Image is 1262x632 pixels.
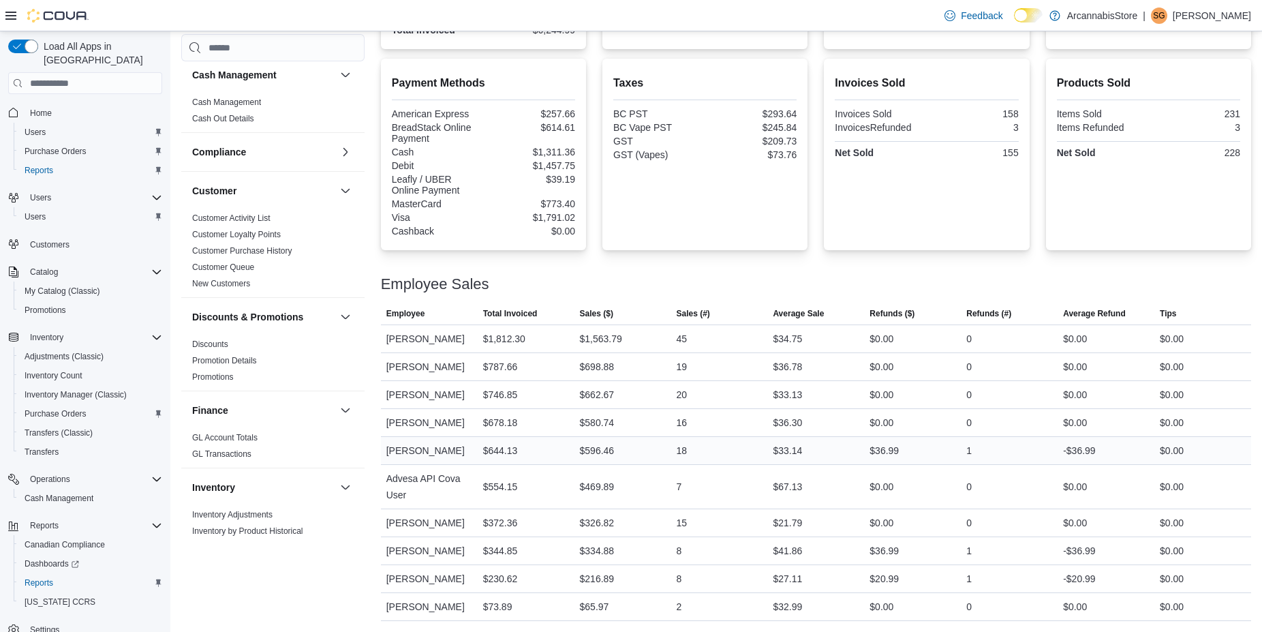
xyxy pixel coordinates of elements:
[486,108,575,119] div: $257.66
[25,264,162,280] span: Catalog
[1160,359,1184,375] div: $0.00
[966,442,972,459] div: 1
[3,102,168,122] button: Home
[14,404,168,423] button: Purchase Orders
[14,347,168,366] button: Adjustments (Classic)
[14,535,168,554] button: Canadian Compliance
[14,423,168,442] button: Transfers (Classic)
[192,481,335,494] button: Inventory
[25,351,104,362] span: Adjustments (Classic)
[19,537,110,553] a: Canadian Compliance
[192,114,254,123] a: Cash Out Details
[966,479,972,495] div: 0
[192,279,250,288] a: New Customers
[708,108,797,119] div: $293.64
[1160,479,1184,495] div: $0.00
[580,308,613,319] span: Sales ($)
[19,348,109,365] a: Adjustments (Classic)
[869,543,899,559] div: $36.99
[192,213,271,223] a: Customer Activity List
[773,359,802,375] div: $36.78
[14,554,168,573] a: Dashboards
[19,209,51,225] a: Users
[869,387,893,403] div: $0.00
[835,147,874,158] strong: Net Sold
[25,558,79,569] span: Dashboards
[869,515,893,531] div: $0.00
[580,599,609,615] div: $65.97
[192,184,236,198] h3: Customer
[192,278,250,289] span: New Customers
[1160,331,1184,347] div: $0.00
[25,329,69,346] button: Inventory
[676,599,681,615] div: 2
[966,415,972,431] div: 0
[192,246,292,256] a: Customer Purchase History
[1160,387,1184,403] div: $0.00
[30,267,58,277] span: Catalog
[676,543,681,559] div: 8
[392,226,481,237] div: Cashback
[192,404,335,417] button: Finance
[192,68,277,82] h3: Cash Management
[181,336,365,391] div: Discounts & Promotions
[613,108,703,119] div: BC PST
[19,283,106,299] a: My Catalog (Classic)
[580,387,615,403] div: $662.67
[483,571,518,587] div: $230.62
[25,471,162,487] span: Operations
[192,356,257,365] a: Promotion Details
[14,442,168,462] button: Transfers
[966,387,972,403] div: 0
[966,308,1011,319] span: Refunds (#)
[580,515,615,531] div: $326.82
[19,162,162,179] span: Reports
[1151,7,1167,24] div: Sanira Gunasekara
[25,329,162,346] span: Inventory
[1063,387,1087,403] div: $0.00
[773,599,802,615] div: $32.99
[381,537,478,565] div: [PERSON_NAME]
[1057,75,1240,91] h2: Products Sold
[486,160,575,171] div: $1,457.75
[486,226,575,237] div: $0.00
[580,331,622,347] div: $1,563.79
[192,145,246,159] h3: Compliance
[939,2,1008,29] a: Feedback
[19,367,162,384] span: Inventory Count
[773,571,802,587] div: $27.11
[192,510,273,520] a: Inventory Adjustments
[486,212,575,223] div: $1,791.02
[966,543,972,559] div: 1
[1063,359,1087,375] div: $0.00
[580,479,615,495] div: $469.89
[3,188,168,207] button: Users
[835,122,924,133] div: InvoicesRefunded
[181,210,365,297] div: Customer
[966,515,972,531] div: 0
[25,370,82,381] span: Inventory Count
[869,571,899,587] div: $20.99
[381,381,478,408] div: [PERSON_NAME]
[25,190,57,206] button: Users
[392,212,481,223] div: Visa
[30,108,52,119] span: Home
[192,339,228,350] span: Discounts
[19,124,162,140] span: Users
[708,122,797,133] div: $245.84
[483,308,538,319] span: Total Invoiced
[1151,108,1240,119] div: 231
[3,470,168,489] button: Operations
[25,408,87,419] span: Purchase Orders
[1063,543,1095,559] div: -$36.99
[19,124,51,140] a: Users
[613,122,703,133] div: BC Vape PST
[192,481,235,494] h3: Inventory
[483,359,518,375] div: $787.66
[676,308,709,319] span: Sales (#)
[19,594,101,610] a: [US_STATE] CCRS
[773,331,802,347] div: $34.75
[192,404,228,417] h3: Finance
[19,367,88,384] a: Inventory Count
[869,331,893,347] div: $0.00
